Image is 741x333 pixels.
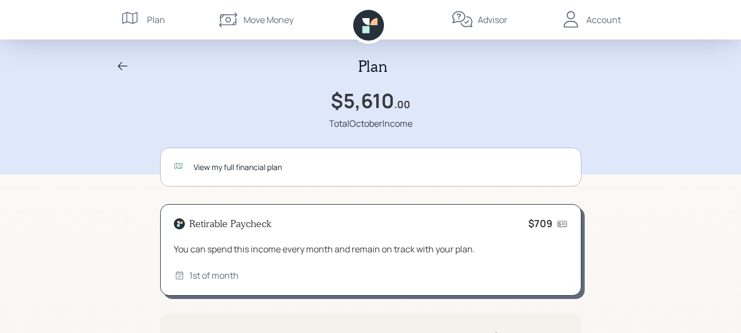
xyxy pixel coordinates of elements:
div: You can spend this income every month and remain on track with your plan. [174,242,568,256]
div: Advisor [478,13,507,26]
div: Plan [147,13,165,26]
h4: .00 [394,99,410,111]
div: Move Money [244,13,293,26]
div: Account [586,13,621,26]
div: View my full financial plan [194,161,568,173]
h2: Plan [358,57,387,76]
div: 1st of month [189,269,239,282]
div: Total October Income [329,117,412,130]
h4: Retirable Paycheck [189,218,271,230]
h4: $709 [528,218,552,230]
h1: $5,610 [331,89,394,112]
